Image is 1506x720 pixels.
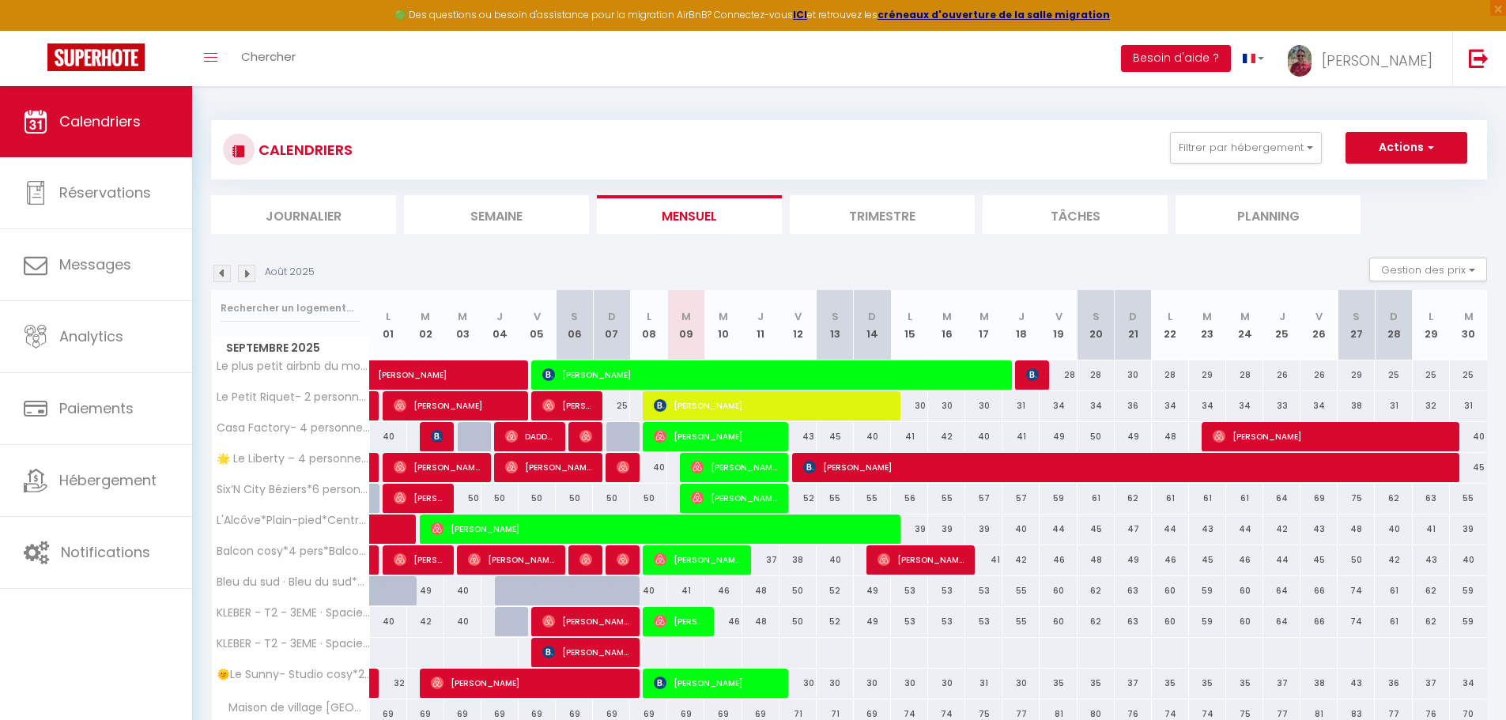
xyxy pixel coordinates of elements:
[378,352,523,382] span: [PERSON_NAME]
[891,669,928,698] div: 30
[817,545,854,575] div: 40
[1189,515,1226,544] div: 43
[47,43,145,71] img: Super Booking
[965,290,1002,360] th: 17
[593,484,630,513] div: 50
[891,607,928,636] div: 53
[1338,484,1375,513] div: 75
[1170,132,1322,164] button: Filtrer par hébergement
[1040,360,1077,390] div: 28
[1129,309,1137,324] abbr: D
[1078,484,1115,513] div: 61
[1121,45,1231,72] button: Besoin d'aide ?
[1338,545,1375,575] div: 50
[1040,422,1077,451] div: 49
[817,422,854,451] div: 45
[1189,484,1226,513] div: 61
[1115,484,1152,513] div: 62
[704,607,742,636] div: 46
[1202,309,1212,324] abbr: M
[854,290,891,360] th: 14
[394,545,443,575] span: [PERSON_NAME]
[1078,422,1115,451] div: 50
[1189,545,1226,575] div: 45
[965,422,1002,451] div: 40
[928,607,965,636] div: 53
[1263,484,1300,513] div: 64
[1300,515,1338,544] div: 43
[790,195,975,234] li: Trimestre
[630,453,667,482] div: 40
[1369,258,1487,281] button: Gestion des prix
[793,8,807,21] a: ICI
[1213,421,1448,451] span: [PERSON_NAME]
[214,638,372,650] span: KLEBER - T2 - 3EME · Spacieux*Béziers*4p*Centre*IUT
[1115,669,1152,698] div: 37
[878,8,1110,21] a: créneaux d'ouverture de la salle migration
[1375,484,1412,513] div: 62
[214,360,372,372] span: Le plus petit airbnb du monde / [GEOGRAPHIC_DATA] et centre-ville
[779,576,817,605] div: 50
[1002,484,1040,513] div: 57
[214,576,372,588] span: Bleu du sud · Bleu du sud*Clim*Jusqu'à 4 pers*[GEOGRAPHIC_DATA]
[211,195,396,234] li: Journalier
[407,607,444,636] div: 42
[1078,515,1115,544] div: 45
[386,309,391,324] abbr: L
[942,309,952,324] abbr: M
[854,607,891,636] div: 49
[1189,669,1226,698] div: 35
[1002,290,1040,360] th: 18
[1464,309,1474,324] abbr: M
[1002,576,1040,605] div: 55
[1375,515,1412,544] div: 40
[1152,290,1189,360] th: 22
[1276,31,1452,86] a: ... [PERSON_NAME]
[481,484,519,513] div: 50
[1300,391,1338,420] div: 34
[928,484,965,513] div: 55
[1450,515,1487,544] div: 39
[1078,360,1115,390] div: 28
[444,484,481,513] div: 50
[704,576,742,605] div: 46
[579,545,592,575] span: [PERSON_NAME]
[891,515,928,544] div: 39
[1338,391,1375,420] div: 38
[817,669,854,698] div: 30
[407,576,444,605] div: 49
[1226,607,1263,636] div: 60
[1226,360,1263,390] div: 28
[1450,453,1487,482] div: 45
[431,668,629,698] span: [PERSON_NAME]
[1040,290,1077,360] th: 19
[1226,515,1263,544] div: 44
[1450,576,1487,605] div: 59
[1115,607,1152,636] div: 63
[1226,484,1263,513] div: 61
[1152,576,1189,605] div: 60
[1338,576,1375,605] div: 74
[444,607,481,636] div: 40
[370,290,407,360] th: 01
[1040,484,1077,513] div: 59
[965,669,1002,698] div: 31
[468,545,555,575] span: [PERSON_NAME]
[519,290,556,360] th: 05
[229,31,308,86] a: Chercher
[1040,515,1077,544] div: 44
[691,483,778,513] span: [PERSON_NAME]
[891,576,928,605] div: 53
[742,607,779,636] div: 48
[59,470,157,490] span: Hébergement
[1093,309,1100,324] abbr: S
[1263,607,1300,636] div: 64
[1078,545,1115,575] div: 48
[1263,391,1300,420] div: 33
[1152,607,1189,636] div: 60
[1078,669,1115,698] div: 35
[965,545,1002,575] div: 41
[1078,290,1115,360] th: 20
[542,637,629,667] span: [PERSON_NAME]
[779,607,817,636] div: 50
